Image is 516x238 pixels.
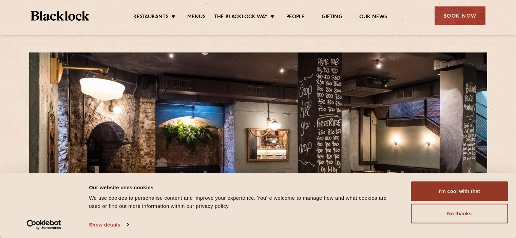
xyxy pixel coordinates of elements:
button: I'm cool with that [411,181,508,201]
a: Restaurants [133,14,169,21]
a: People [286,14,305,21]
button: No thanks [411,204,508,223]
a: Gifting [322,14,342,21]
a: Show details [89,220,128,230]
div: We use cookies to personalise content and improve your experience. You're welcome to manage how a... [89,194,396,210]
a: Our News [359,14,387,21]
a: Menus [187,14,206,21]
div: Our website uses cookies [89,183,396,191]
a: The Blacklock Way [214,14,268,21]
img: BL_Textured_Logo-footer-cropped.svg [31,11,90,21]
a: Usercentrics Cookiebot - opens in a new window [14,220,74,230]
div: Book Now [435,6,485,25]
